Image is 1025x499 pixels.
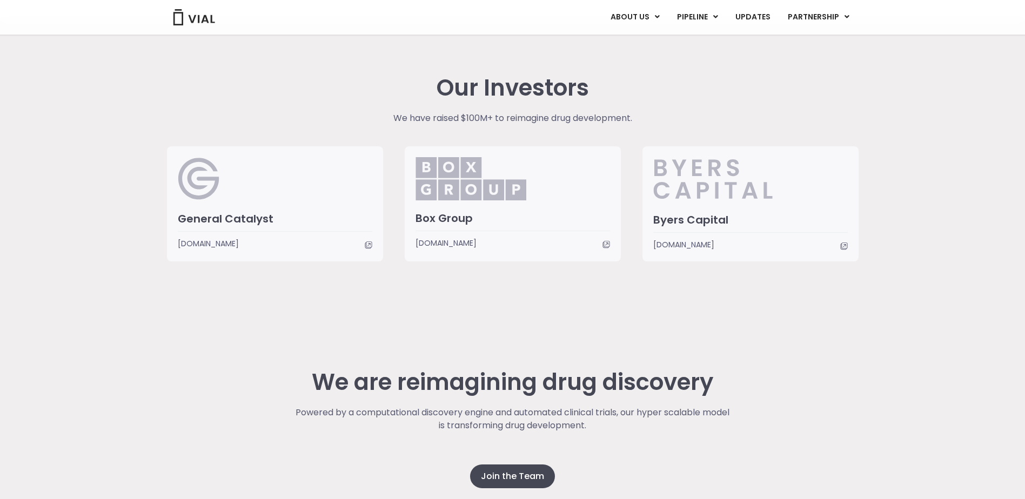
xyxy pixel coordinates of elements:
[178,212,372,226] h3: General Catalyst
[437,75,589,101] h2: Our Investors
[779,8,858,26] a: PARTNERSHIPMenu Toggle
[416,237,610,249] a: [DOMAIN_NAME]
[653,239,848,251] a: [DOMAIN_NAME]
[653,213,848,227] h3: Byers Capital
[178,238,239,249] span: [DOMAIN_NAME]
[294,406,731,432] p: Powered by a computational discovery engine and automated clinical trials, our hyper scalable mod...
[416,237,477,249] span: [DOMAIN_NAME]
[178,238,372,249] a: [DOMAIN_NAME]
[668,8,726,26] a: PIPELINEMenu Toggle
[294,369,731,395] h2: We are reimagining drug discovery
[481,470,544,483] span: Join the Team
[416,157,526,200] img: Box_Group.png
[653,157,816,200] img: Byers_Capital.svg
[602,8,668,26] a: ABOUT USMenu Toggle
[325,112,700,125] p: We have raised $100M+ to reimagine drug development.
[470,464,555,488] a: Join the Team
[727,8,779,26] a: UPDATES
[178,157,220,200] img: General Catalyst Logo
[416,211,610,225] h3: Box Group
[172,9,216,25] img: Vial Logo
[653,239,714,251] span: [DOMAIN_NAME]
